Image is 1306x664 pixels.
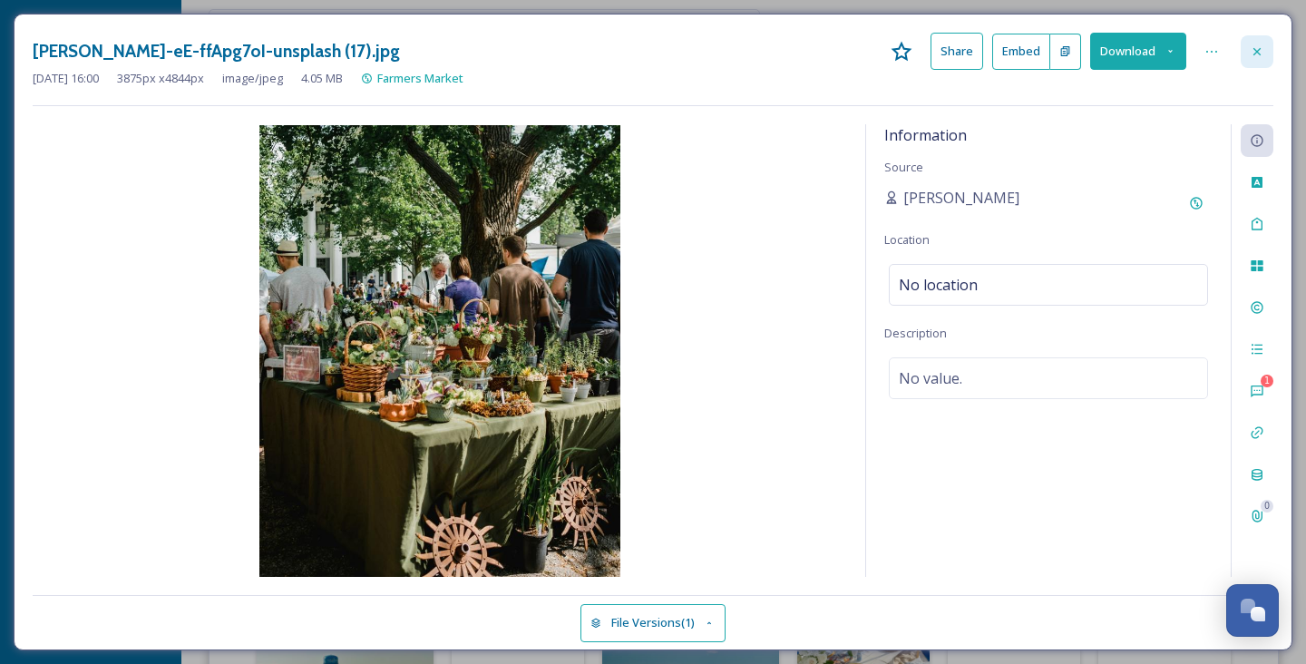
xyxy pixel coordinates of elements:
[377,70,463,86] span: Farmers Market
[992,34,1050,70] button: Embed
[1090,33,1186,70] button: Download
[1261,500,1273,513] div: 0
[33,38,400,64] h3: [PERSON_NAME]-eE-ffApg7oI-unsplash (17).jpg
[1261,375,1273,387] div: 1
[931,33,983,70] button: Share
[884,325,947,341] span: Description
[580,604,726,641] button: File Versions(1)
[899,274,978,296] span: No location
[899,367,962,389] span: No value.
[117,70,204,87] span: 3875 px x 4844 px
[33,125,847,577] img: ff41f6f0-90b4-4740-9099-2cf1141d6269.jpg
[33,70,99,87] span: [DATE] 16:00
[884,231,930,248] span: Location
[222,70,283,87] span: image/jpeg
[884,159,923,175] span: Source
[301,70,343,87] span: 4.05 MB
[1226,584,1279,637] button: Open Chat
[903,187,1019,209] span: [PERSON_NAME]
[884,125,967,145] span: Information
